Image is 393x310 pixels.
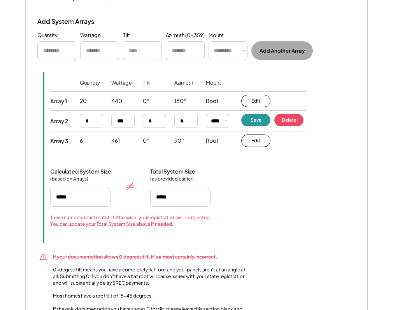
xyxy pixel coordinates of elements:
[111,137,120,145] div: 461
[274,114,304,126] button: Delete
[241,114,270,126] button: Save
[50,97,67,105] div: Array 1
[50,176,89,182] div: (based on Arrays)
[174,97,186,105] div: 180°
[209,32,224,39] div: Mount
[241,95,270,107] button: Edit
[53,254,218,260] font: If your documentation shows 0 degrees tilt, it's almost certainly incorrect.
[166,32,205,39] div: Azimuth (0-359)
[111,97,122,105] div: 440
[111,80,132,97] div: Wattage
[80,80,100,97] div: Quantity
[206,80,221,97] div: Mount
[206,137,219,145] div: Roof
[251,41,313,60] button: Add Another Array
[50,137,68,144] div: Array 3
[143,137,149,145] div: 0°
[123,32,130,39] div: Tilt
[150,176,194,182] div: (as provided earlier)
[150,168,195,175] div: Total System Size
[37,32,58,39] div: Quantity
[50,168,111,175] div: Calculated System Size
[37,18,115,26] div: Add System Arrays
[174,137,184,145] div: 90°
[50,214,211,228] div: These numbers must match. Otherwise, your registration will be rejected. You can update your Tota...
[50,117,68,124] div: Array 2
[80,137,83,145] div: 6
[80,97,87,105] div: 20
[143,97,149,105] div: 0°
[143,80,150,97] div: Tilt
[80,32,101,39] div: Wattage
[241,135,270,147] button: Edit
[174,80,193,97] div: Azimuth
[206,97,219,105] div: Roof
